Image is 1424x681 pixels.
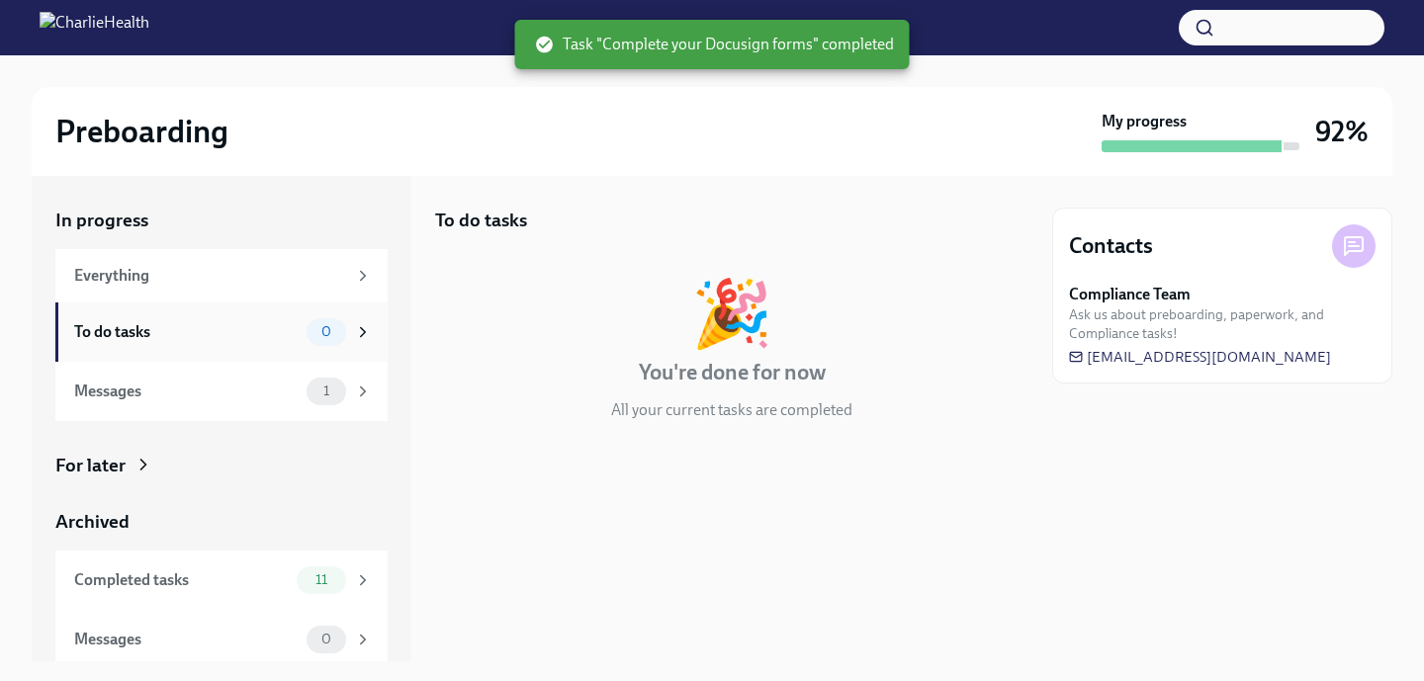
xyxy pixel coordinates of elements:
h3: 92% [1315,114,1369,149]
p: All your current tasks are completed [611,399,852,421]
a: Everything [55,249,388,302]
h2: Preboarding [55,112,228,151]
h5: To do tasks [435,208,527,233]
a: Messages0 [55,610,388,669]
span: 1 [311,383,341,398]
div: Everything [74,265,346,287]
a: To do tasks0 [55,302,388,362]
div: Messages [74,381,299,402]
div: Completed tasks [74,569,289,591]
span: Ask us about preboarding, paperwork, and Compliance tasks! [1069,305,1376,343]
a: For later [55,453,388,478]
div: 🎉 [691,281,772,346]
span: 11 [304,572,339,587]
span: Task "Complete your Docusign forms" completed [535,34,894,55]
a: In progress [55,208,388,233]
strong: Compliance Team [1069,284,1191,305]
a: Archived [55,509,388,535]
div: Messages [74,629,299,650]
img: CharlieHealth [40,12,149,43]
div: To do tasks [74,321,299,343]
a: [EMAIL_ADDRESS][DOMAIN_NAME] [1069,347,1331,367]
h4: Contacts [1069,231,1153,261]
div: For later [55,453,126,478]
strong: My progress [1102,111,1187,132]
h4: You're done for now [639,358,826,387]
a: Messages1 [55,362,388,421]
span: 0 [310,324,343,339]
span: 0 [310,632,343,646]
a: Completed tasks11 [55,551,388,610]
